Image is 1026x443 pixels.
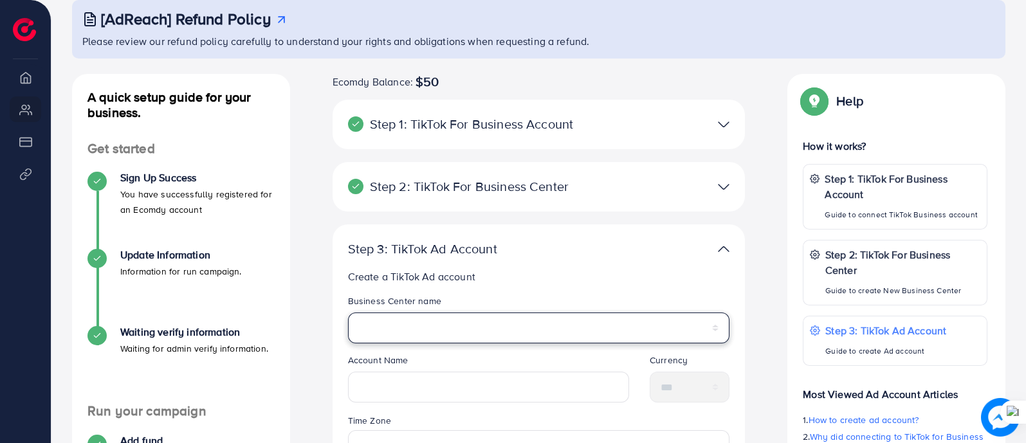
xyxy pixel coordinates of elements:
[82,33,998,49] p: Please review our refund policy carefully to understand your rights and obligations when requesti...
[120,264,242,279] p: Information for run campaign.
[718,115,729,134] img: TikTok partner
[72,403,290,419] h4: Run your campaign
[120,172,275,184] h4: Sign Up Success
[120,249,242,261] h4: Update Information
[120,341,268,356] p: Waiting for admin verify information.
[120,186,275,217] p: You have successfully registered for an Ecomdy account
[809,413,919,426] span: How to create ad account?
[803,412,987,428] p: 1.
[348,269,730,284] p: Create a TikTok Ad account
[72,172,290,249] li: Sign Up Success
[718,177,729,196] img: TikTok partner
[348,414,391,427] label: Time Zone
[101,10,271,28] h3: [AdReach] Refund Policy
[825,323,946,338] p: Step 3: TikTok Ad Account
[120,326,268,338] h4: Waiting verify information
[825,247,980,278] p: Step 2: TikTok For Business Center
[416,74,439,89] span: $50
[348,116,596,132] p: Step 1: TikTok For Business Account
[348,354,629,372] legend: Account Name
[825,207,980,222] p: Guide to connect TikTok Business account
[825,283,980,298] p: Guide to create New Business Center
[803,89,826,113] img: Popup guide
[825,171,980,202] p: Step 1: TikTok For Business Account
[981,398,1020,437] img: image
[718,240,729,258] img: TikTok partner
[348,294,730,312] legend: Business Center name
[825,343,946,359] p: Guide to create Ad account
[836,93,863,109] p: Help
[72,141,290,157] h4: Get started
[13,18,36,41] img: logo
[803,376,987,402] p: Most Viewed Ad Account Articles
[803,138,987,154] p: How it works?
[650,354,729,372] legend: Currency
[72,326,290,403] li: Waiting verify information
[333,74,413,89] span: Ecomdy Balance:
[348,179,596,194] p: Step 2: TikTok For Business Center
[348,241,596,257] p: Step 3: TikTok Ad Account
[72,89,290,120] h4: A quick setup guide for your business.
[72,249,290,326] li: Update Information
